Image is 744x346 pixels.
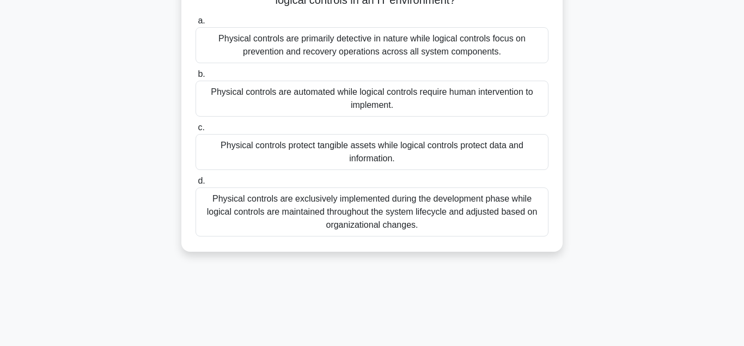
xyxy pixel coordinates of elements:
div: Physical controls are primarily detective in nature while logical controls focus on prevention an... [196,27,548,63]
span: c. [198,123,204,132]
span: a. [198,16,205,25]
div: Physical controls protect tangible assets while logical controls protect data and information. [196,134,548,170]
span: b. [198,69,205,78]
div: Physical controls are exclusively implemented during the development phase while logical controls... [196,187,548,236]
div: Physical controls are automated while logical controls require human intervention to implement. [196,81,548,117]
span: d. [198,176,205,185]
